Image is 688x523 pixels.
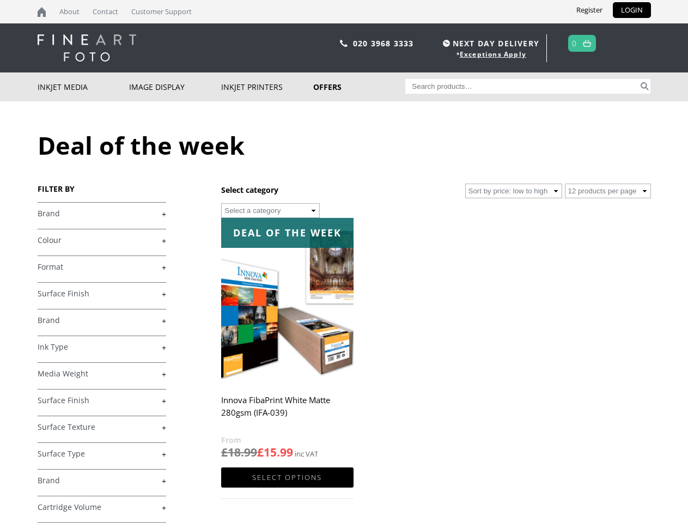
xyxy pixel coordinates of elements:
a: + [38,262,166,272]
h4: Format [38,256,166,277]
a: + [38,502,166,513]
h4: Cartridge Volume [38,496,166,518]
a: Inkjet Printers [221,72,313,101]
a: Offers [313,72,405,101]
h4: Ink Type [38,336,166,357]
a: Exceptions Apply [460,50,526,59]
h4: Surface Finish [38,389,166,411]
a: + [38,209,166,219]
a: + [38,342,166,352]
h4: Media Weight [38,362,166,384]
a: 0 [572,35,577,51]
a: + [38,449,166,459]
a: + [38,369,166,379]
img: phone.svg [340,40,348,47]
a: Deal of the week Innova FibaPrint White Matte 280gsm (IFA-039) £18.99£15.99 [221,218,353,460]
img: time.svg [443,40,450,47]
h4: Surface Texture [38,416,166,437]
h3: Select category [221,185,278,195]
img: Innova FibaPrint White Matte 280gsm (IFA-039) [221,218,353,383]
img: logo-white.svg [38,34,136,62]
bdi: 15.99 [257,445,293,460]
h4: Brand [38,469,166,491]
img: basket.svg [583,40,591,47]
a: + [38,235,166,246]
button: Search [638,79,651,94]
h4: Colour [38,229,166,251]
h2: Innova FibaPrint White Matte 280gsm (IFA-039) [221,390,353,434]
a: + [38,422,166,433]
div: Deal of the week [221,218,353,248]
a: Register [568,2,611,18]
a: LOGIN [613,2,651,18]
h4: Surface Type [38,442,166,464]
h4: Brand [38,309,166,331]
a: Inkjet Media [38,72,130,101]
span: £ [221,445,228,460]
a: + [38,476,166,486]
h4: Surface Finish [38,282,166,304]
a: + [38,315,166,326]
span: £ [257,445,264,460]
a: 020 3968 3333 [353,38,414,48]
h3: FILTER BY [38,184,166,194]
input: Search products… [405,79,638,94]
a: + [38,396,166,406]
a: Image Display [129,72,221,101]
h1: Deal of the week [38,129,651,162]
span: NEXT DAY DELIVERY [440,37,539,50]
select: Shop order [465,184,562,198]
h4: Brand [38,202,166,224]
bdi: 18.99 [221,445,257,460]
a: Select options for “Innova FibaPrint White Matte 280gsm (IFA-039)” [221,467,353,488]
a: + [38,289,166,299]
